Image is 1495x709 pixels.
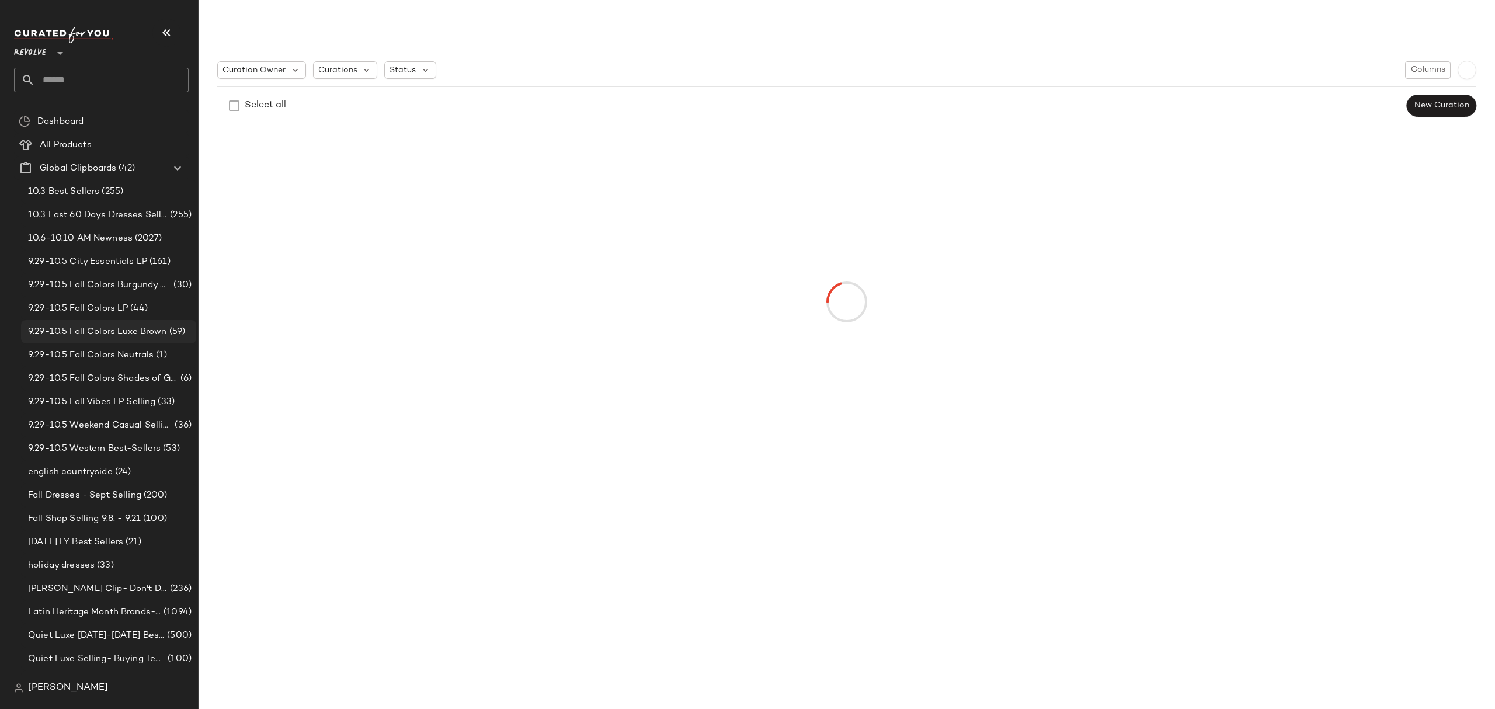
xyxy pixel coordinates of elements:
[28,419,172,432] span: 9.29-10.5 Weekend Casual Selling
[95,559,114,572] span: (33)
[128,302,148,315] span: (44)
[154,349,166,362] span: (1)
[28,681,108,695] span: [PERSON_NAME]
[318,64,357,77] span: Curations
[19,116,30,127] img: svg%3e
[28,395,155,409] span: 9.29-10.5 Fall Vibes LP Selling
[171,279,192,292] span: (30)
[28,465,113,479] span: english countryside
[1405,61,1451,79] button: Columns
[1410,65,1445,75] span: Columns
[165,652,192,666] span: (100)
[28,232,133,245] span: 10.6-10.10 AM Newness
[178,372,192,385] span: (6)
[167,325,186,339] span: (59)
[28,185,99,199] span: 10.3 Best Sellers
[172,419,192,432] span: (36)
[40,138,92,152] span: All Products
[28,536,123,549] span: [DATE] LY Best Sellers
[168,582,192,596] span: (236)
[149,676,169,689] span: (53)
[147,255,171,269] span: (161)
[28,442,161,456] span: 9.29-10.5 Western Best-Sellers
[14,683,23,693] img: svg%3e
[40,162,116,175] span: Global Clipboards
[113,465,131,479] span: (24)
[155,395,175,409] span: (33)
[123,536,141,549] span: (21)
[1407,95,1476,117] button: New Curation
[28,512,141,526] span: Fall Shop Selling 9.8. - 9.21
[28,372,178,385] span: 9.29-10.5 Fall Colors Shades of Green
[1414,101,1469,110] span: New Curation
[37,115,84,128] span: Dashboard
[168,208,192,222] span: (255)
[141,512,167,526] span: (100)
[28,349,154,362] span: 9.29-10.5 Fall Colors Neutrals
[28,676,149,689] span: Sept MTD Beach Trip Selling
[28,279,171,292] span: 9.29-10.5 Fall Colors Burgundy & Mauve
[141,489,168,502] span: (200)
[14,27,113,43] img: cfy_white_logo.C9jOOHJF.svg
[28,489,141,502] span: Fall Dresses - Sept Selling
[28,255,147,269] span: 9.29-10.5 City Essentials LP
[390,64,416,77] span: Status
[245,99,286,113] div: Select all
[28,582,168,596] span: [PERSON_NAME] Clip- Don't Delete
[28,302,128,315] span: 9.29-10.5 Fall Colors LP
[222,64,286,77] span: Curation Owner
[14,40,46,61] span: Revolve
[28,606,161,619] span: Latin Heritage Month Brands- DO NOT DELETE
[28,559,95,572] span: holiday dresses
[116,162,135,175] span: (42)
[28,325,167,339] span: 9.29-10.5 Fall Colors Luxe Brown
[28,652,165,666] span: Quiet Luxe Selling- Buying Team
[161,442,180,456] span: (53)
[28,208,168,222] span: 10.3 Last 60 Days Dresses Selling
[161,606,192,619] span: (1094)
[165,629,192,642] span: (500)
[28,629,165,642] span: Quiet Luxe [DATE]-[DATE] Best Sellers
[133,232,162,245] span: (2027)
[99,185,123,199] span: (255)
